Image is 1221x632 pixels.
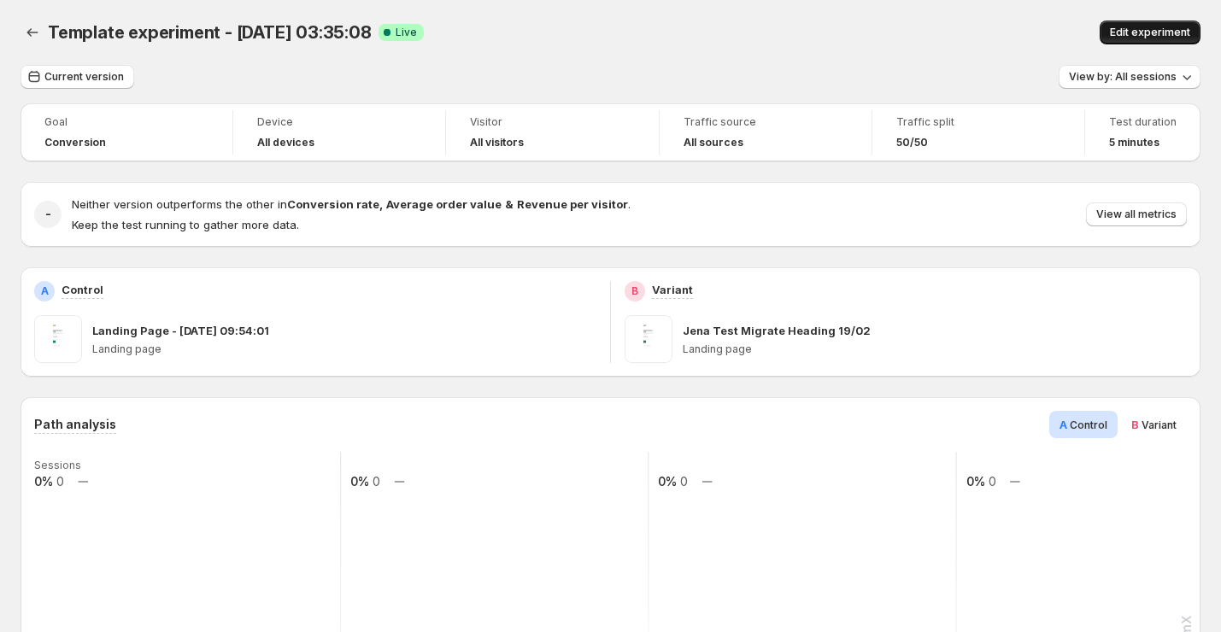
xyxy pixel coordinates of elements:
span: Variant [1142,418,1177,431]
a: VisitorAll visitors [470,114,634,151]
span: Device [257,115,421,129]
p: Control [62,281,103,298]
span: Test duration [1109,115,1177,129]
span: Control [1070,418,1107,431]
span: Visitor [470,115,634,129]
h2: A [41,284,49,298]
span: Edit experiment [1110,26,1190,39]
img: Jena Test Migrate Heading 19/02 [625,315,672,363]
text: 0% [658,474,677,489]
text: Sessions [34,459,81,471]
button: Current version [21,65,134,89]
span: Live [396,26,417,39]
strong: Conversion rate [287,197,379,211]
span: Traffic split [896,115,1060,129]
p: Jena Test Migrate Heading 19/02 [683,322,871,339]
button: View by: All sessions [1059,65,1200,89]
span: Goal [44,115,208,129]
span: Keep the test running to gather more data. [72,218,299,231]
h3: Path analysis [34,416,116,433]
strong: Average order value [386,197,502,211]
p: Landing Page - [DATE] 09:54:01 [92,322,269,339]
button: View all metrics [1086,202,1187,226]
h2: B [631,284,638,298]
span: 50/50 [896,136,928,149]
text: 0% [350,474,369,489]
strong: , [379,197,383,211]
span: Neither version outperforms the other in . [72,197,631,211]
p: Landing page [92,342,596,356]
a: DeviceAll devices [257,114,421,151]
span: Current version [44,70,124,84]
span: Template experiment - [DATE] 03:35:08 [48,22,372,43]
text: 0 [680,474,688,489]
text: 0% [34,474,53,489]
h4: All devices [257,136,314,149]
span: A [1060,418,1067,431]
a: Traffic sourceAll sources [684,114,848,151]
a: Traffic split50/50 [896,114,1060,151]
h4: All sources [684,136,743,149]
span: B [1131,418,1139,431]
span: Traffic source [684,115,848,129]
span: View by: All sessions [1069,70,1177,84]
span: Conversion [44,136,106,149]
p: Variant [652,281,693,298]
text: 0 [989,474,996,489]
h2: - [45,206,51,223]
img: Landing Page - Feb 21, 09:54:01 [34,315,82,363]
text: 0 [373,474,380,489]
button: Edit experiment [1100,20,1200,44]
span: 5 minutes [1109,136,1159,149]
a: GoalConversion [44,114,208,151]
text: 0% [966,474,985,489]
strong: & [505,197,514,211]
strong: Revenue per visitor [517,197,628,211]
span: View all metrics [1096,208,1177,221]
text: 0 [56,474,64,489]
p: Landing page [683,342,1187,356]
h4: All visitors [470,136,524,149]
a: Test duration5 minutes [1109,114,1177,151]
button: Back [21,20,44,44]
